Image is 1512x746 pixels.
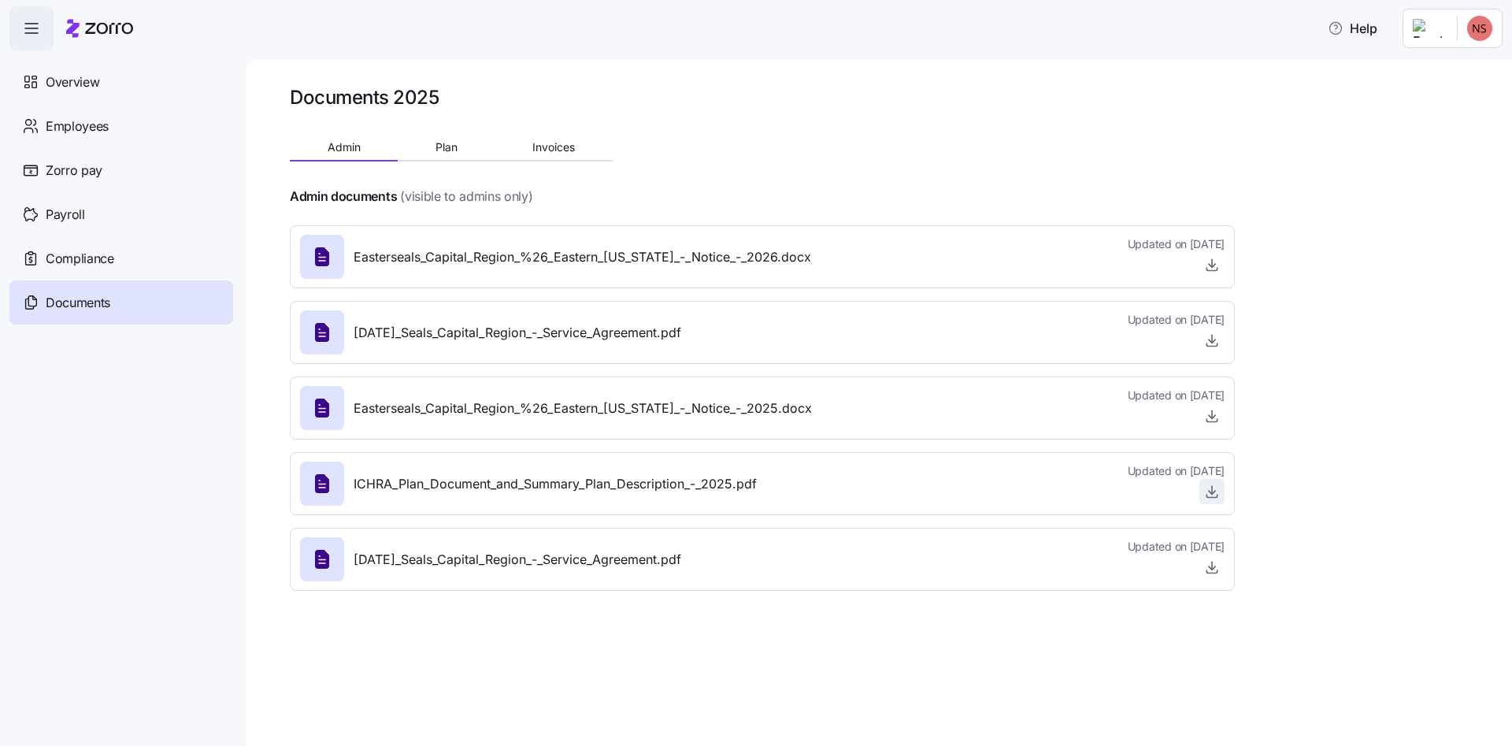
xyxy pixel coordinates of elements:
[9,236,233,280] a: Compliance
[9,280,233,325] a: Documents
[532,142,575,153] span: Invoices
[1128,463,1225,479] span: Updated on [DATE]
[46,72,99,92] span: Overview
[1315,13,1390,44] button: Help
[400,187,532,206] span: (visible to admins only)
[354,474,757,494] span: ICHRA_Plan_Document_and_Summary_Plan_Description_-_2025.pdf
[1413,19,1444,38] img: Employer logo
[290,85,439,109] h1: Documents 2025
[354,247,811,267] span: Easterseals_Capital_Region_%26_Eastern_[US_STATE]_-_Notice_-_2026.docx
[328,142,361,153] span: Admin
[354,550,681,570] span: [DATE]_Seals_Capital_Region_-_Service_Agreement.pdf
[1328,19,1377,38] span: Help
[1128,388,1225,403] span: Updated on [DATE]
[46,205,85,225] span: Payroll
[46,161,102,180] span: Zorro pay
[46,293,110,313] span: Documents
[1128,236,1225,252] span: Updated on [DATE]
[1128,312,1225,328] span: Updated on [DATE]
[354,399,812,418] span: Easterseals_Capital_Region_%26_Eastern_[US_STATE]_-_Notice_-_2025.docx
[9,148,233,192] a: Zorro pay
[9,104,233,148] a: Employees
[46,249,114,269] span: Compliance
[1128,539,1225,555] span: Updated on [DATE]
[290,187,397,206] h4: Admin documents
[46,117,109,136] span: Employees
[1467,16,1492,41] img: c78704349722b9b65747f7492f2f5d2a
[9,60,233,104] a: Overview
[435,142,458,153] span: Plan
[354,323,681,343] span: [DATE]_Seals_Capital_Region_-_Service_Agreement.pdf
[9,192,233,236] a: Payroll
